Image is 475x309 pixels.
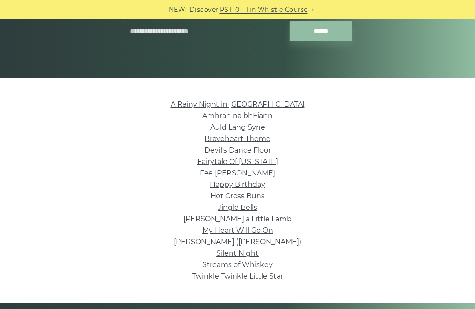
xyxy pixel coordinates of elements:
span: NEW: [169,5,187,15]
a: Auld Lang Syne [210,123,265,131]
a: Fee [PERSON_NAME] [200,169,275,177]
a: Silent Night [216,249,259,257]
a: Streams of Whiskey [202,261,273,269]
span: Discover [190,5,219,15]
a: Twinkle Twinkle Little Star [192,272,283,280]
a: Hot Cross Buns [210,192,265,200]
a: Fairytale Of [US_STATE] [197,157,278,166]
a: [PERSON_NAME] ([PERSON_NAME]) [174,238,301,246]
a: My Heart Will Go On [202,226,273,235]
a: [PERSON_NAME] a Little Lamb [183,215,292,223]
a: Happy Birthday [210,180,265,189]
a: Braveheart Theme [205,134,270,143]
a: Devil’s Dance Floor [205,146,271,154]
a: Amhran na bhFiann [202,112,273,120]
a: Jingle Bells [218,203,257,212]
a: A Rainy Night in [GEOGRAPHIC_DATA] [171,100,305,108]
a: PST10 - Tin Whistle Course [220,5,308,15]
